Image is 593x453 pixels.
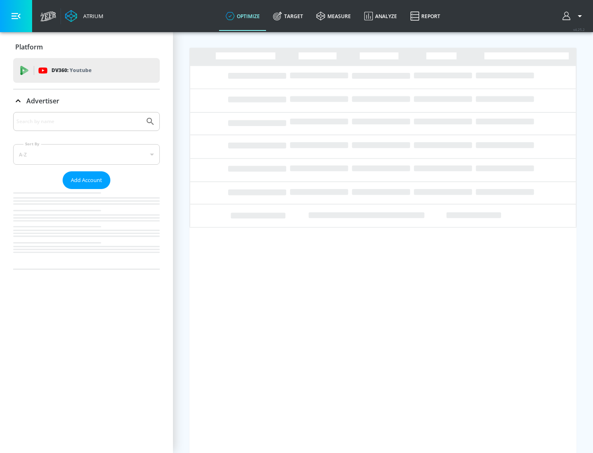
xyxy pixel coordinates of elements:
label: Sort By [23,141,41,147]
a: optimize [219,1,266,31]
nav: list of Advertiser [13,189,160,269]
span: Add Account [71,175,102,185]
div: Advertiser [13,89,160,112]
p: Youtube [70,66,91,75]
p: DV360: [51,66,91,75]
p: Advertiser [26,96,59,105]
a: Analyze [357,1,404,31]
a: measure [310,1,357,31]
button: Add Account [63,171,110,189]
div: DV360: Youtube [13,58,160,83]
div: A-Z [13,144,160,165]
div: Platform [13,35,160,58]
div: Advertiser [13,112,160,269]
p: Platform [15,42,43,51]
a: Report [404,1,447,31]
a: Atrium [65,10,103,22]
a: Target [266,1,310,31]
span: v 4.25.2 [573,27,585,32]
div: Atrium [80,12,103,20]
input: Search by name [16,116,141,127]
